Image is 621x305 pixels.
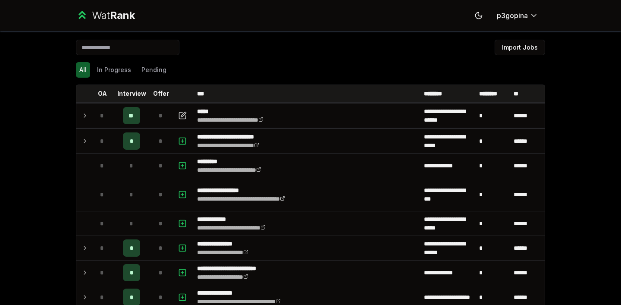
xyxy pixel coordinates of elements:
span: p3gopina [497,10,528,21]
button: In Progress [94,62,135,78]
p: Offer [153,89,169,98]
a: WatRank [76,9,135,22]
button: p3gopina [490,8,545,23]
button: All [76,62,90,78]
button: Pending [138,62,170,78]
button: Import Jobs [495,40,545,55]
div: Wat [92,9,135,22]
p: Interview [117,89,146,98]
p: OA [98,89,107,98]
span: Rank [110,9,135,22]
